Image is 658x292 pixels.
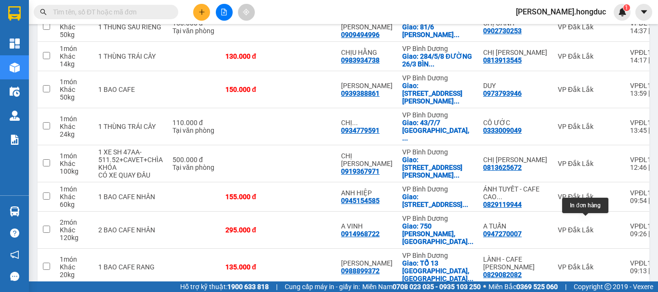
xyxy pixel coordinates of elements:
[10,250,19,259] span: notification
[562,198,608,213] div: In đơn hàng
[483,222,548,230] div: A TUẤN
[172,164,216,171] div: Tại văn phòng
[60,226,89,234] div: Khác
[429,60,434,68] span: ...
[558,23,620,31] div: VP Đắk Lắk
[402,23,474,38] div: Giao: 81/6 NGUYỄN BÁ TUYỂN,P.BẢY HIỀN,TÂN BÌNH
[98,226,163,234] div: 2 BAO CAFE NHÂN
[402,259,474,282] div: Giao: TỔ 13 KP TÂN CẢNG, PHƯỚC TÂN, BIÊN HÒA
[558,263,620,271] div: VP Đắk Lắk
[216,4,233,21] button: file-add
[98,123,163,130] div: 1 THÙNG TRÁI CÂY
[468,238,474,245] span: ...
[402,74,474,82] div: VP Bình Dương
[40,9,47,15] span: search
[402,222,474,245] div: Giao: 750 LÊ HỒNG PHONG, P.PHÚ THỌ, TDM, BÌNH DƯƠNG
[60,45,89,52] div: 1 món
[341,49,393,56] div: CHỊU HẰNG
[60,218,89,226] div: 2 món
[402,134,408,142] span: ...
[193,4,210,21] button: plus
[60,130,89,138] div: 24 kg
[60,152,89,160] div: 1 món
[60,271,89,279] div: 20 kg
[60,160,89,167] div: Khác
[558,160,620,167] div: VP Đắk Lắk
[483,156,548,164] div: CHỊ PHƯƠNG
[483,89,522,97] div: 0973793946
[483,185,548,201] div: ÁNH TUYẾT - CAFE CAO NGUYÊN
[98,148,163,171] div: 1 XE SH 47AA-511.52+CAVET+CHÌA KHÓA
[172,27,216,35] div: Tại văn phòng
[8,6,21,21] img: logo-vxr
[172,127,216,134] div: Tại văn phòng
[198,9,205,15] span: plus
[341,167,380,175] div: 0919367971
[172,156,216,164] div: 500.000 đ
[60,78,89,86] div: 1 món
[483,255,548,271] div: LÀNH - CAFE CAO NGUYÊN
[10,87,20,97] img: warehouse-icon
[483,56,522,64] div: 0813913545
[623,4,630,11] sup: 1
[10,206,20,216] img: warehouse-icon
[341,56,380,64] div: 0983934738
[227,283,269,291] strong: 1900 633 818
[483,119,548,127] div: CÔ ƯỚC
[221,9,227,15] span: file-add
[98,52,163,60] div: 1 THÙNG TRÁI CÂY
[341,259,393,267] div: ANH PHƯƠNG
[341,152,393,167] div: CHỊ VÂN
[454,171,460,179] span: ...
[341,82,393,89] div: ANH SỸ
[488,281,558,292] span: Miền Bắc
[483,285,486,289] span: ⚪️
[60,60,89,68] div: 14 kg
[516,283,558,291] strong: 0369 525 060
[558,123,620,130] div: VP Đắk Lắk
[393,283,481,291] strong: 0708 023 035 - 0935 103 250
[352,119,358,127] span: ...
[402,185,474,193] div: VP Bình Dương
[60,263,89,271] div: Khác
[558,52,620,60] div: VP Đắk Lắk
[402,148,474,156] div: VP Bình Dương
[402,215,474,222] div: VP Bình Dương
[10,38,20,49] img: dashboard-icon
[172,119,216,127] div: 110.000 đ
[402,52,474,68] div: Giao: 284/5/8 ĐƯỜNG 26/3 BÌNH HƯNG HÒA,BÌNH TÂN
[98,171,163,179] div: CÓ XE QUAY ĐẦU
[483,127,522,134] div: 0333009049
[225,86,274,93] div: 150.000 đ
[341,267,380,275] div: 0988899372
[341,230,380,238] div: 0914968722
[402,193,474,208] div: Giao: 108 ĐƯỜNG 8, TRƯỜNG THẠNH, Q.9
[341,119,393,127] div: CHỊ HOA(0982653724)
[98,23,163,31] div: 1 THÙNG SẦU RIÊNG
[483,230,522,238] div: 0947270007
[640,8,648,16] span: caret-down
[635,4,652,21] button: caret-down
[60,93,89,101] div: 50 kg
[402,252,474,259] div: VP Bình Dương
[225,226,274,234] div: 295.000 đ
[98,263,163,271] div: 1 BAO CAFE RANG
[225,52,274,60] div: 130.000 đ
[285,281,360,292] span: Cung cấp máy in - giấy in:
[483,49,548,56] div: CHỊ KIỀU
[402,111,474,119] div: VP Bình Dương
[341,31,380,38] div: 0909494996
[508,6,614,18] span: [PERSON_NAME].hongduc
[468,275,474,282] span: ...
[341,197,380,204] div: 0945154585
[483,27,522,35] div: 0902730253
[60,185,89,193] div: 1 món
[60,86,89,93] div: Khác
[60,255,89,263] div: 1 món
[402,45,474,52] div: VP Bình Dương
[462,201,468,208] span: ...
[558,193,620,201] div: VP Đắk Lắk
[60,201,89,208] div: 60 kg
[10,135,20,145] img: solution-icon
[98,86,163,93] div: 1 BAO CAFE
